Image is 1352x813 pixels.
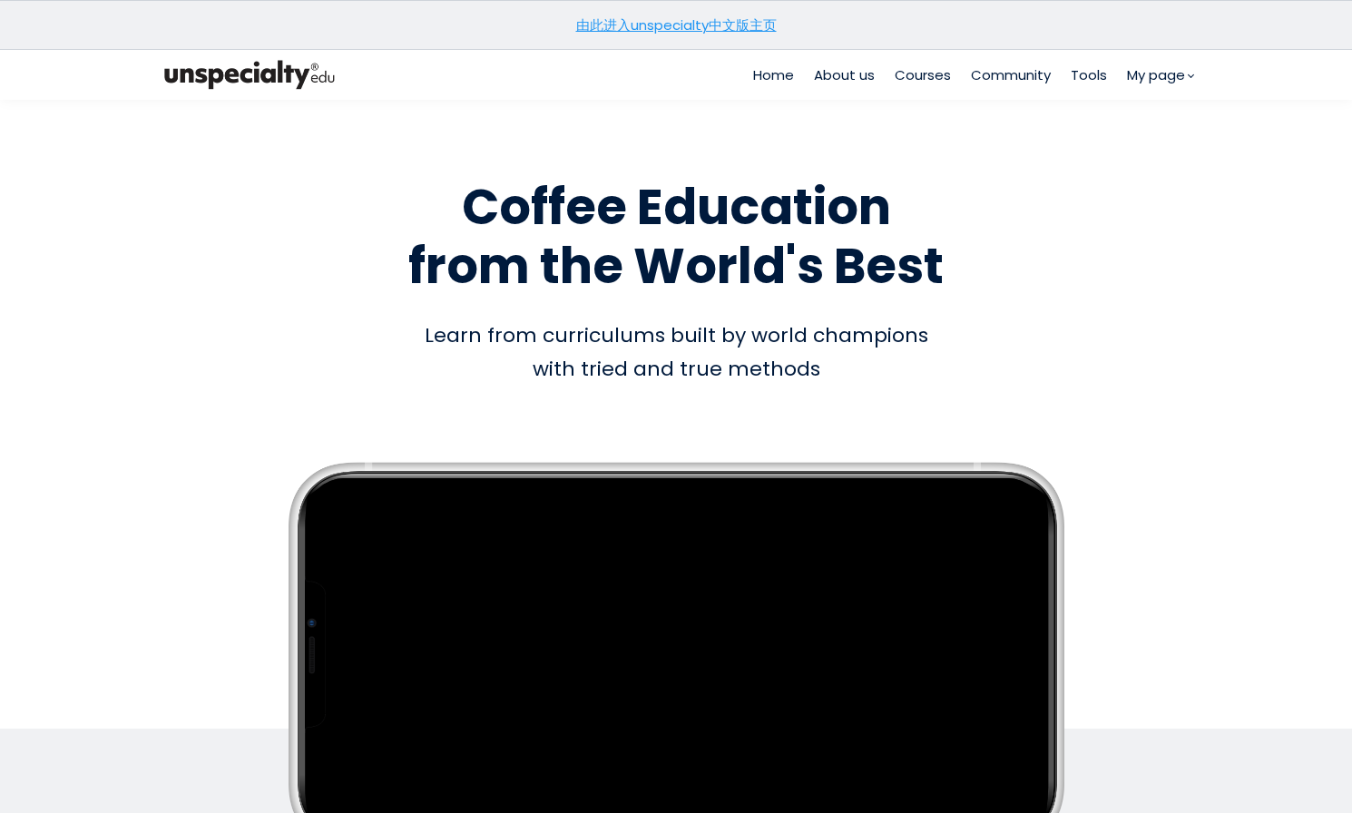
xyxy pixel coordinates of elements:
a: Tools [1071,64,1107,85]
a: 由此进入unspecialty中文版主页 [576,15,777,34]
div: Learn from curriculums built by world champions with tried and true methods [159,318,1193,387]
a: Home [753,64,794,85]
a: About us [814,64,875,85]
a: Courses [895,64,951,85]
a: Community [971,64,1051,85]
a: My page [1127,64,1193,85]
img: bc390a18feecddb333977e298b3a00a1.png [159,56,340,93]
h1: Coffee Education from the World's Best [159,178,1193,296]
span: My page [1127,64,1185,85]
